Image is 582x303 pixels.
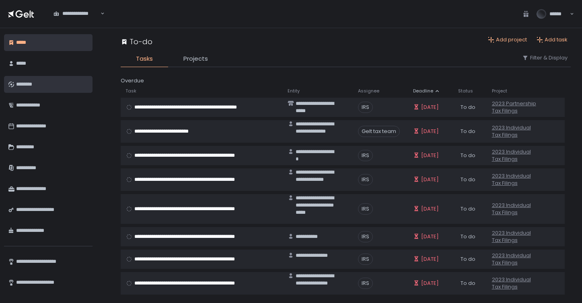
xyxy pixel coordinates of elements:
button: Filter & Display [522,54,568,61]
div: Overdue [121,77,571,85]
span: [DATE] [421,205,439,213]
span: IRS [358,150,373,161]
span: [DATE] [421,152,439,159]
a: 2023 Individual Tax Filings [492,229,539,244]
span: IRS [358,102,373,113]
span: IRS [358,278,373,289]
span: To do [461,233,475,240]
div: Search for option [48,5,105,22]
span: Status [458,88,473,94]
a: 2023 Partnership Tax Filings [492,100,539,115]
span: [DATE] [421,128,439,135]
span: Deadline [413,88,433,94]
span: [DATE] [421,233,439,240]
div: To-do [121,36,152,47]
span: To do [461,176,475,183]
span: Tasks [136,54,153,63]
a: 2023 Individual Tax Filings [492,148,539,163]
span: [DATE] [421,176,439,183]
input: Search for option [99,10,100,18]
span: [DATE] [421,104,439,111]
span: To do [461,128,475,135]
a: 2023 Individual Tax Filings [492,252,539,266]
span: [DATE] [421,256,439,263]
button: Add project [488,36,527,43]
span: [DATE] [421,280,439,287]
span: To do [461,205,475,213]
span: Task [125,88,136,94]
span: To do [461,280,475,287]
span: To do [461,104,475,111]
span: IRS [358,254,373,265]
span: Gelt tax team [358,126,400,137]
button: Add task [537,36,568,43]
a: 2023 Individual Tax Filings [492,172,539,187]
a: 2023 Individual Tax Filings [492,124,539,139]
span: IRS [358,174,373,185]
a: 2023 Individual Tax Filings [492,202,539,216]
span: Projects [183,54,208,63]
span: To do [461,256,475,263]
span: Project [492,88,507,94]
span: IRS [358,231,373,242]
span: Assignee [358,88,379,94]
span: IRS [358,203,373,215]
span: Entity [288,88,300,94]
span: To do [461,152,475,159]
a: 2023 Individual Tax Filings [492,276,539,291]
